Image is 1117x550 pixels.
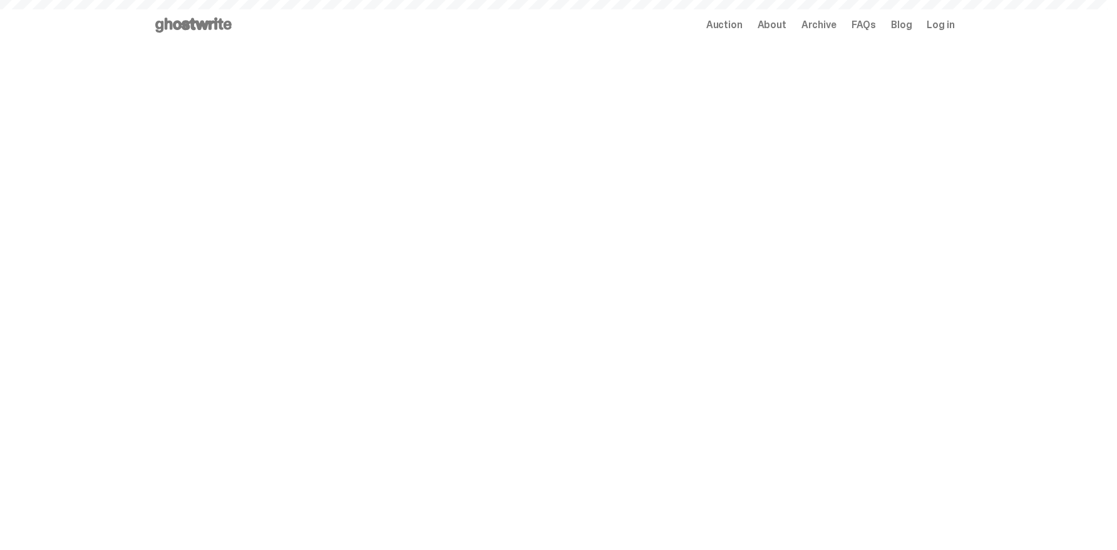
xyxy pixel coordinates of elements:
[927,20,954,30] a: Log in
[706,20,743,30] a: Auction
[852,20,876,30] a: FAQs
[801,20,836,30] a: Archive
[758,20,786,30] a: About
[891,20,912,30] a: Blog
